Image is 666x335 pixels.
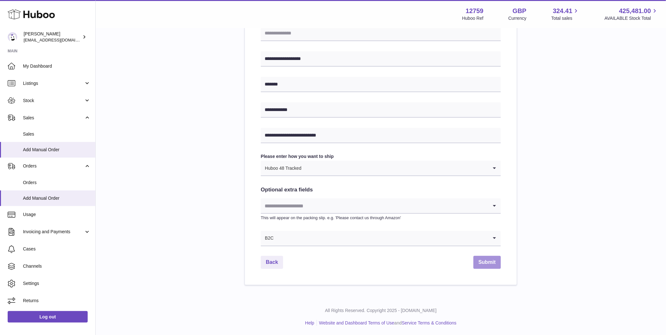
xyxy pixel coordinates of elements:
span: Stock [23,98,84,104]
span: Returns [23,298,91,304]
a: Service Terms & Conditions [402,320,457,325]
div: Search for option [261,161,501,176]
a: Log out [8,311,88,323]
span: AVAILABLE Stock Total [604,15,658,21]
span: Channels [23,263,91,269]
span: Listings [23,80,84,86]
span: Huboo 48 Tracked [261,161,302,175]
span: Add Manual Order [23,195,91,201]
span: Add Manual Order [23,147,91,153]
input: Search for option [274,231,488,246]
span: Total sales [551,15,580,21]
a: Website and Dashboard Terms of Use [319,320,394,325]
input: Search for option [261,198,488,213]
img: sofiapanwar@unndr.com [8,32,17,42]
span: My Dashboard [23,63,91,69]
div: Huboo Ref [462,15,484,21]
a: 324.41 Total sales [551,7,580,21]
span: Cases [23,246,91,252]
a: Back [261,256,283,269]
span: Sales [23,115,84,121]
div: [PERSON_NAME] [24,31,81,43]
strong: GBP [513,7,526,15]
span: B2C [261,231,274,246]
h2: Optional extra fields [261,186,501,194]
div: Currency [509,15,527,21]
p: All Rights Reserved. Copyright 2025 - [DOMAIN_NAME] [101,308,661,314]
div: Search for option [261,198,501,214]
a: Help [305,320,314,325]
span: Sales [23,131,91,137]
span: Settings [23,280,91,287]
span: 425,481.00 [619,7,651,15]
span: Orders [23,180,91,186]
span: Orders [23,163,84,169]
p: This will appear on the packing slip. e.g. 'Please contact us through Amazon' [261,215,501,221]
button: Submit [473,256,501,269]
div: Search for option [261,231,501,246]
input: Search for option [302,161,488,175]
label: Please enter how you want to ship [261,153,501,160]
li: and [317,320,457,326]
span: 324.41 [553,7,572,15]
span: Invoicing and Payments [23,229,84,235]
a: 425,481.00 AVAILABLE Stock Total [604,7,658,21]
span: Usage [23,212,91,218]
strong: 12759 [466,7,484,15]
span: [EMAIL_ADDRESS][DOMAIN_NAME] [24,37,94,42]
